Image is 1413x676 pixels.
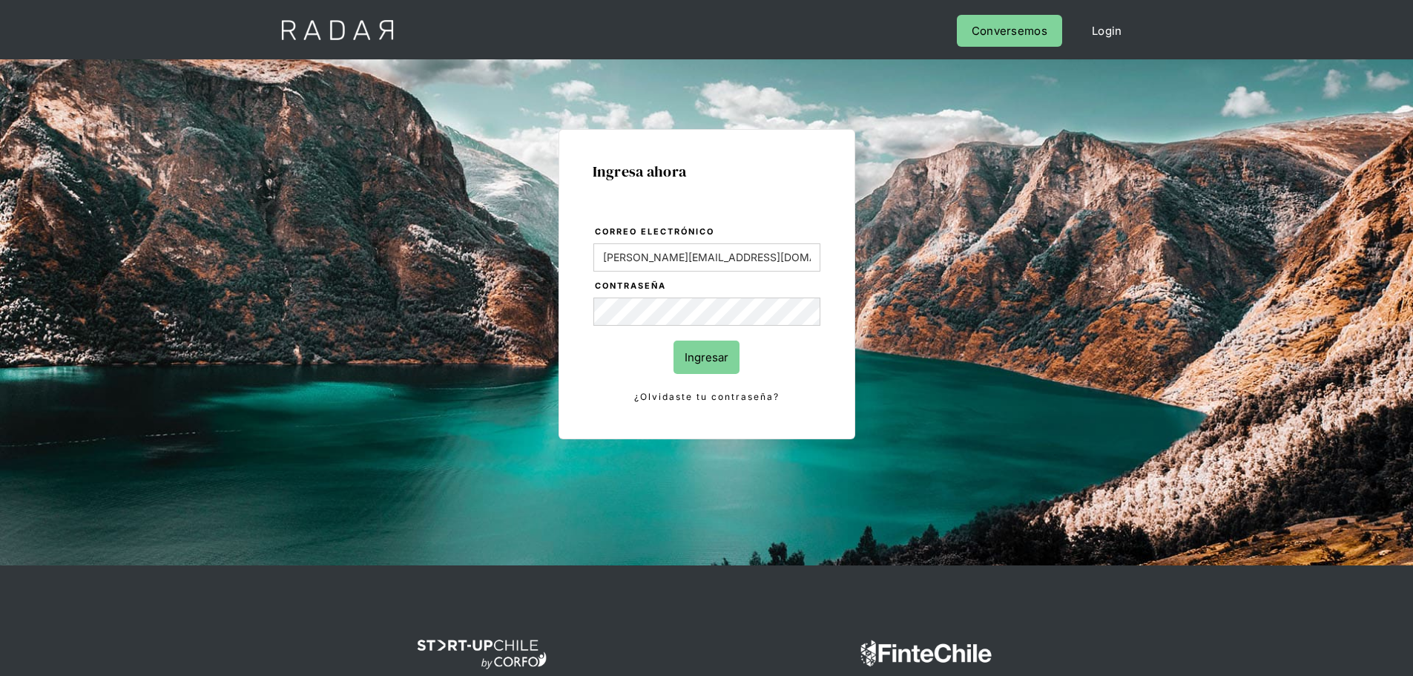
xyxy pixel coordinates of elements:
input: bruce@wayne.com [593,243,820,272]
h1: Ingresa ahora [593,163,821,180]
form: Login Form [593,224,821,405]
a: Conversemos [957,15,1062,47]
label: Correo electrónico [595,225,820,240]
a: ¿Olvidaste tu contraseña? [593,389,820,405]
input: Ingresar [673,341,740,374]
a: Login [1077,15,1137,47]
label: Contraseña [595,279,820,294]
